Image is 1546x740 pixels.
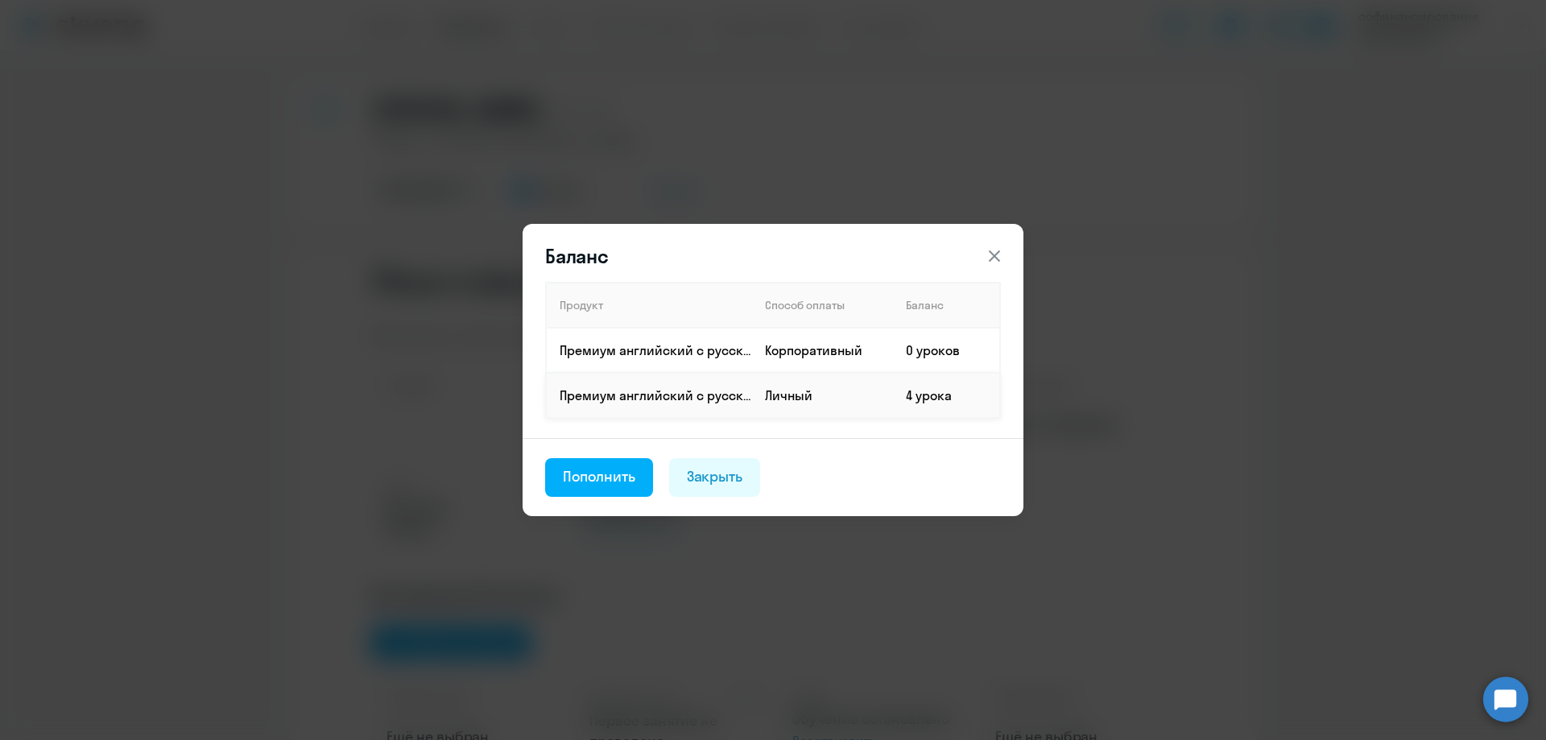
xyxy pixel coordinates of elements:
[752,283,893,328] th: Способ оплаты
[523,243,1023,269] header: Баланс
[893,283,1000,328] th: Баланс
[752,328,893,373] td: Корпоративный
[545,458,653,497] button: Пополнить
[546,283,752,328] th: Продукт
[563,466,635,487] div: Пополнить
[560,341,751,359] p: Премиум английский с русскоговорящим преподавателем
[687,466,743,487] div: Закрыть
[752,373,893,418] td: Личный
[893,373,1000,418] td: 4 урока
[669,458,761,497] button: Закрыть
[893,328,1000,373] td: 0 уроков
[560,387,751,404] p: Премиум английский с русскоговорящим преподавателем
